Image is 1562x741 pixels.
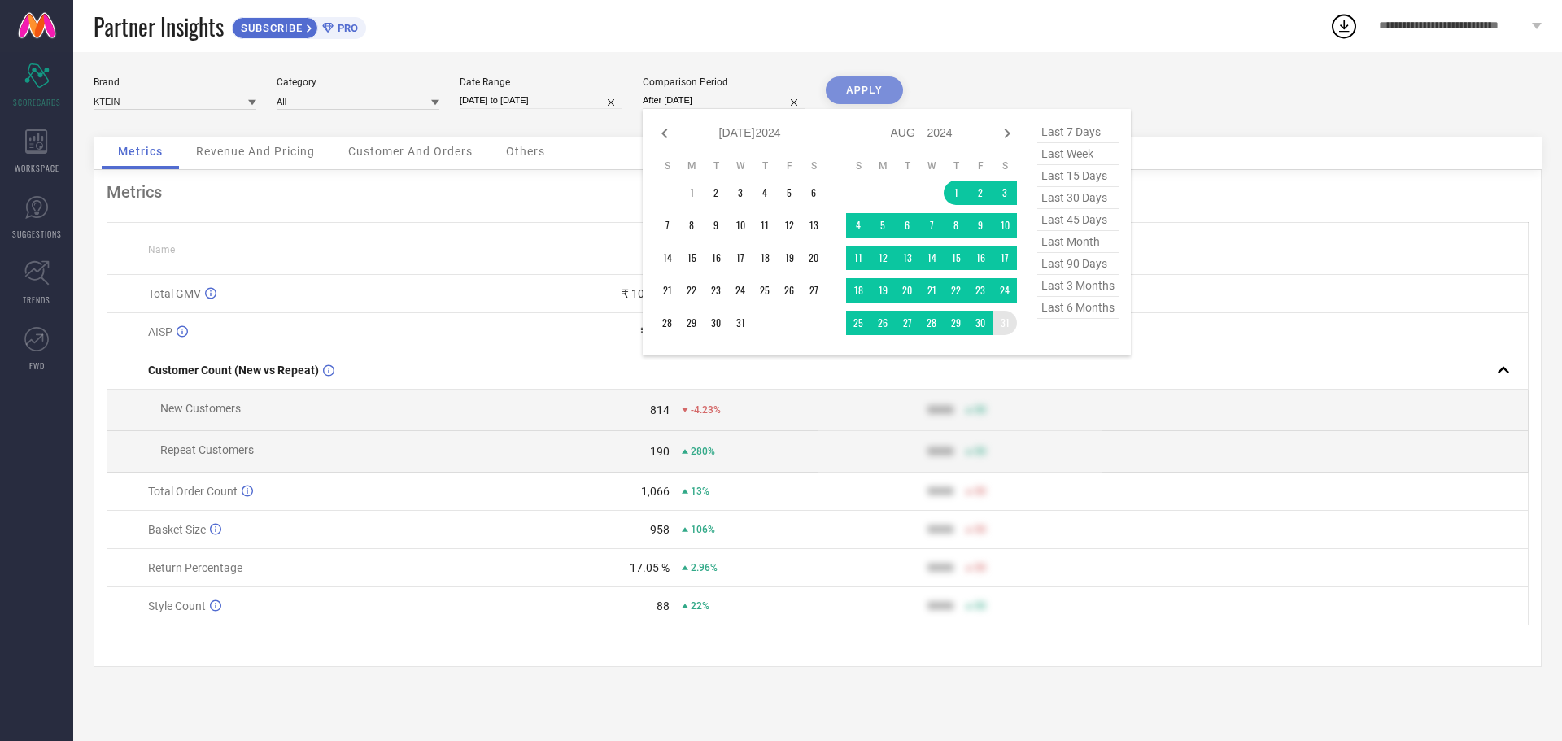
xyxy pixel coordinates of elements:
td: Mon Jul 29 2024 [679,311,704,335]
span: -4.23% [691,404,721,416]
td: Fri Aug 09 2024 [968,213,993,238]
td: Tue Jul 30 2024 [704,311,728,335]
div: 88 [657,599,670,612]
td: Sat Jul 27 2024 [801,278,826,303]
span: Name [148,244,175,255]
span: 50 [975,446,986,457]
td: Sat Aug 10 2024 [993,213,1017,238]
td: Wed Aug 14 2024 [919,246,944,270]
td: Tue Aug 20 2024 [895,278,919,303]
span: Customer And Orders [348,145,473,158]
td: Sat Jul 13 2024 [801,213,826,238]
div: Category [277,76,439,88]
span: Metrics [118,145,163,158]
div: 9999 [927,561,953,574]
td: Tue Aug 13 2024 [895,246,919,270]
span: Partner Insights [94,10,224,43]
td: Sun Jul 21 2024 [655,278,679,303]
td: Wed Aug 28 2024 [919,311,944,335]
span: 280% [691,446,715,457]
span: last 7 days [1037,121,1119,143]
span: 50 [975,600,986,612]
td: Wed Jul 03 2024 [728,181,753,205]
td: Wed Jul 31 2024 [728,311,753,335]
span: 106% [691,524,715,535]
th: Tuesday [704,159,728,172]
th: Sunday [846,159,870,172]
td: Thu Aug 15 2024 [944,246,968,270]
span: 50 [975,404,986,416]
th: Monday [870,159,895,172]
th: Monday [679,159,704,172]
td: Fri Aug 02 2024 [968,181,993,205]
span: 13% [691,486,709,497]
span: Customer Count (New vs Repeat) [148,364,319,377]
span: TRENDS [23,294,50,306]
span: last 90 days [1037,253,1119,275]
td: Sun Aug 04 2024 [846,213,870,238]
td: Thu Aug 22 2024 [944,278,968,303]
td: Mon Jul 15 2024 [679,246,704,270]
span: Revenue And Pricing [196,145,315,158]
th: Wednesday [728,159,753,172]
th: Wednesday [919,159,944,172]
td: Wed Jul 24 2024 [728,278,753,303]
span: SUBSCRIBE [233,22,307,34]
td: Sun Aug 18 2024 [846,278,870,303]
td: Sun Jul 14 2024 [655,246,679,270]
div: 9999 [927,599,953,612]
span: 50 [975,486,986,497]
td: Thu Jul 25 2024 [753,278,777,303]
td: Thu Jul 04 2024 [753,181,777,205]
td: Tue Jul 16 2024 [704,246,728,270]
span: Repeat Customers [160,443,254,456]
div: 1,066 [641,485,670,498]
div: Date Range [460,76,622,88]
td: Wed Aug 21 2024 [919,278,944,303]
td: Tue Jul 09 2024 [704,213,728,238]
span: Return Percentage [148,561,242,574]
td: Tue Aug 27 2024 [895,311,919,335]
span: PRO [334,22,358,34]
a: SUBSCRIBEPRO [232,13,366,39]
input: Select date range [460,92,622,109]
span: SCORECARDS [13,96,61,108]
div: ₹ 10.21 L [622,287,670,300]
div: 9999 [927,485,953,498]
div: 958 [650,523,670,536]
td: Sat Aug 17 2024 [993,246,1017,270]
th: Saturday [993,159,1017,172]
span: SUGGESTIONS [12,228,62,240]
td: Fri Aug 30 2024 [968,311,993,335]
td: Tue Aug 06 2024 [895,213,919,238]
td: Sun Jul 28 2024 [655,311,679,335]
span: 22% [691,600,709,612]
td: Sun Aug 11 2024 [846,246,870,270]
span: 50 [975,524,986,535]
td: Sat Aug 31 2024 [993,311,1017,335]
span: New Customers [160,402,241,415]
td: Fri Jul 12 2024 [777,213,801,238]
div: 9999 [927,445,953,458]
td: Sat Aug 24 2024 [993,278,1017,303]
span: Basket Size [148,523,206,536]
td: Thu Jul 18 2024 [753,246,777,270]
span: WORKSPACE [15,162,59,174]
span: Total Order Count [148,485,238,498]
td: Mon Jul 08 2024 [679,213,704,238]
span: last 15 days [1037,165,1119,187]
div: 9999 [927,403,953,416]
th: Friday [968,159,993,172]
div: Brand [94,76,256,88]
td: Wed Aug 07 2024 [919,213,944,238]
div: ₹ 956 [640,325,670,338]
td: Sun Jul 07 2024 [655,213,679,238]
span: 50 [975,562,986,573]
span: AISP [148,325,172,338]
div: Next month [997,124,1017,143]
td: Wed Jul 10 2024 [728,213,753,238]
th: Sunday [655,159,679,172]
span: last 30 days [1037,187,1119,209]
td: Fri Jul 05 2024 [777,181,801,205]
td: Mon Aug 26 2024 [870,311,895,335]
